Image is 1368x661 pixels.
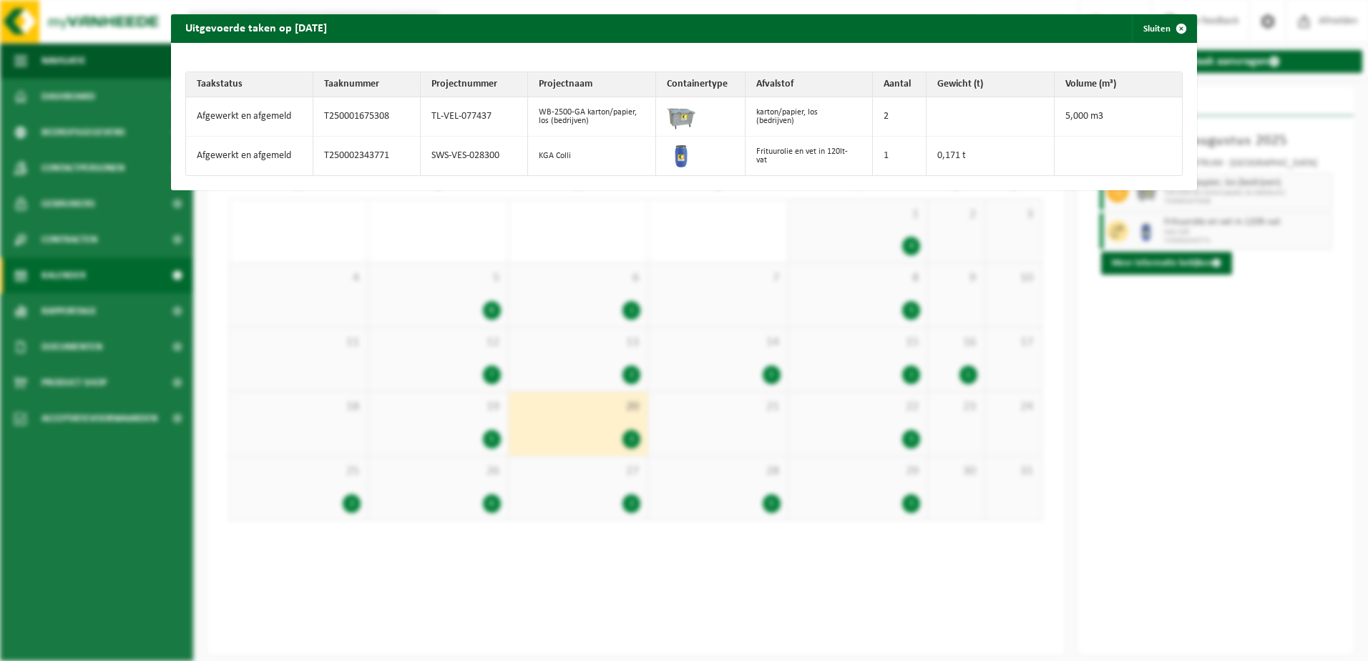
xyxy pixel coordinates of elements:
th: Gewicht (t) [927,72,1054,97]
th: Afvalstof [746,72,873,97]
td: Afgewerkt en afgemeld [186,97,313,137]
th: Projectnummer [421,72,528,97]
td: KGA Colli [528,137,655,175]
td: Afgewerkt en afgemeld [186,137,313,175]
th: Volume (m³) [1055,72,1182,97]
td: 5,000 m3 [1055,97,1182,137]
td: karton/papier, los (bedrijven) [746,97,873,137]
img: WB-2500-GAL-GY-01 [667,101,695,129]
img: PB-OT-0120-HPE-00-02 [667,140,695,169]
th: Aantal [873,72,927,97]
td: 1 [873,137,927,175]
th: Projectnaam [528,72,655,97]
th: Taaknummer [313,72,421,97]
td: 2 [873,97,927,137]
td: TL-VEL-077437 [421,97,528,137]
th: Taakstatus [186,72,313,97]
h2: Uitgevoerde taken op [DATE] [171,14,341,41]
td: Frituurolie en vet in 120lt-vat [746,137,873,175]
td: WB-2500-GA karton/papier, los (bedrijven) [528,97,655,137]
td: T250001675308 [313,97,421,137]
td: T250002343771 [313,137,421,175]
th: Containertype [656,72,746,97]
button: Sluiten [1132,14,1196,43]
td: SWS-VES-028300 [421,137,528,175]
td: 0,171 t [927,137,1054,175]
